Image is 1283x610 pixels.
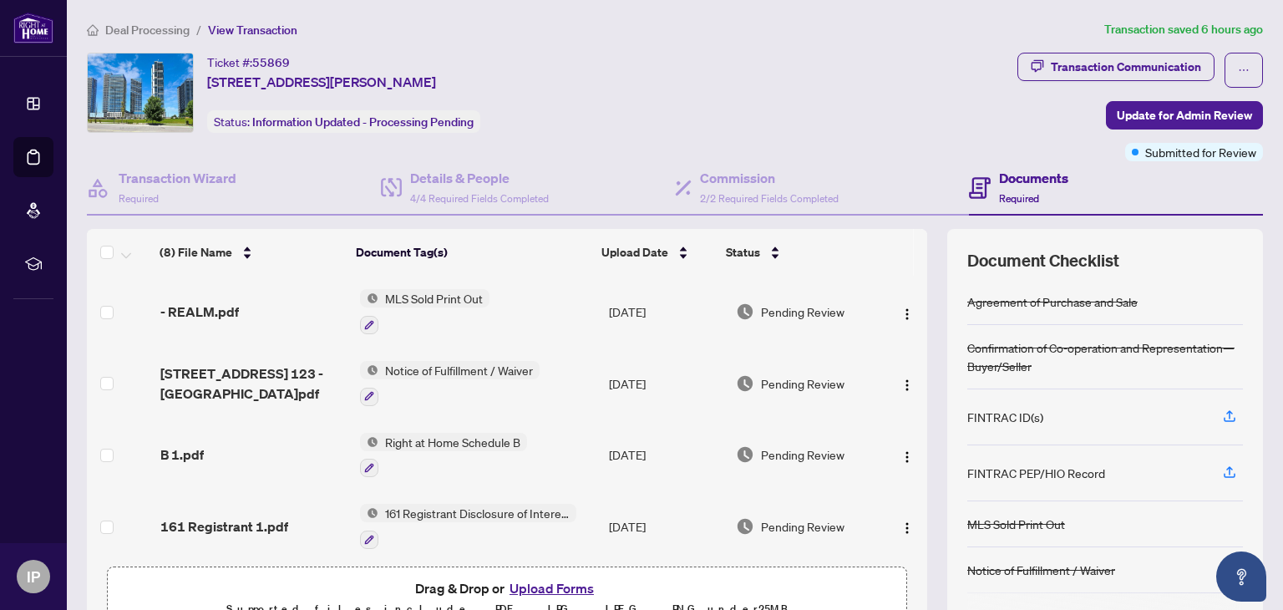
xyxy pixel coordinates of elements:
h4: Documents [999,168,1068,188]
img: Logo [900,379,914,392]
button: Logo [894,370,920,397]
span: Pending Review [761,517,844,536]
button: Status Icon161 Registrant Disclosure of Interest - Disposition ofProperty [360,504,576,549]
span: Drag & Drop or [415,577,599,599]
span: MLS Sold Print Out [378,289,489,308]
td: [DATE] [602,491,729,562]
article: Transaction saved 6 hours ago [1104,20,1263,39]
span: 2/2 Required Fields Completed [700,192,839,205]
th: Status [719,229,871,276]
img: Document Status [736,302,754,321]
img: Document Status [736,517,754,536]
img: Status Icon [360,361,378,379]
div: FINTRAC PEP/HIO Record [967,464,1105,482]
button: Logo [894,441,920,468]
span: (8) File Name [160,243,232,262]
button: Status IconRight at Home Schedule B [360,433,527,478]
span: home [87,24,99,36]
h4: Transaction Wizard [119,168,236,188]
span: B 1.pdf [160,445,204,465]
span: ellipsis [1238,64,1250,76]
span: Status [726,243,760,262]
div: MLS Sold Print Out [967,515,1065,533]
div: Ticket #: [207,53,290,72]
img: Document Status [736,445,754,464]
span: View Transaction [208,23,297,38]
h4: Details & People [410,168,549,188]
span: Deal Processing [105,23,190,38]
span: IP [27,565,40,588]
img: logo [13,13,53,43]
button: Upload Forms [505,577,599,599]
td: [DATE] [602,419,729,491]
button: Logo [894,513,920,540]
img: Logo [900,521,914,535]
img: Logo [900,308,914,321]
span: [STREET_ADDRESS][PERSON_NAME] [207,72,436,92]
td: [DATE] [602,276,729,348]
span: Submitted for Review [1145,143,1256,161]
span: 161 Registrant Disclosure of Interest - Disposition ofProperty [378,504,576,522]
span: Right at Home Schedule B [378,433,527,451]
div: Notice of Fulfillment / Waiver [967,561,1115,579]
button: Update for Admin Review [1106,101,1263,130]
button: Logo [894,298,920,325]
th: Document Tag(s) [349,229,595,276]
li: / [196,20,201,39]
span: - REALM.pdf [160,302,239,322]
button: Transaction Communication [1017,53,1215,81]
img: Status Icon [360,433,378,451]
img: Logo [900,450,914,464]
img: Status Icon [360,289,378,308]
button: Status IconNotice of Fulfillment / Waiver [360,361,540,406]
span: Upload Date [601,243,668,262]
div: Agreement of Purchase and Sale [967,292,1138,311]
span: Required [119,192,159,205]
div: Confirmation of Co-operation and Representation—Buyer/Seller [967,338,1243,375]
span: Pending Review [761,302,844,321]
th: (8) File Name [153,229,349,276]
span: Pending Review [761,374,844,393]
span: 4/4 Required Fields Completed [410,192,549,205]
img: Status Icon [360,504,378,522]
td: [DATE] [602,348,729,419]
span: 161 Registrant 1.pdf [160,516,288,536]
th: Upload Date [595,229,719,276]
span: Notice of Fulfillment / Waiver [378,361,540,379]
div: FINTRAC ID(s) [967,408,1043,426]
button: Open asap [1216,552,1266,602]
h4: Commission [700,168,839,188]
div: Status: [207,110,480,133]
span: Document Checklist [967,249,1119,272]
img: IMG-N12326481_1.jpg [88,53,193,132]
span: Required [999,192,1039,205]
span: [STREET_ADDRESS] 123 - [GEOGRAPHIC_DATA]pdf [160,363,347,404]
span: 55869 [252,55,290,70]
span: Update for Admin Review [1117,102,1252,129]
button: Status IconMLS Sold Print Out [360,289,489,334]
span: Pending Review [761,445,844,464]
span: Information Updated - Processing Pending [252,114,474,130]
img: Document Status [736,374,754,393]
div: Transaction Communication [1051,53,1201,80]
